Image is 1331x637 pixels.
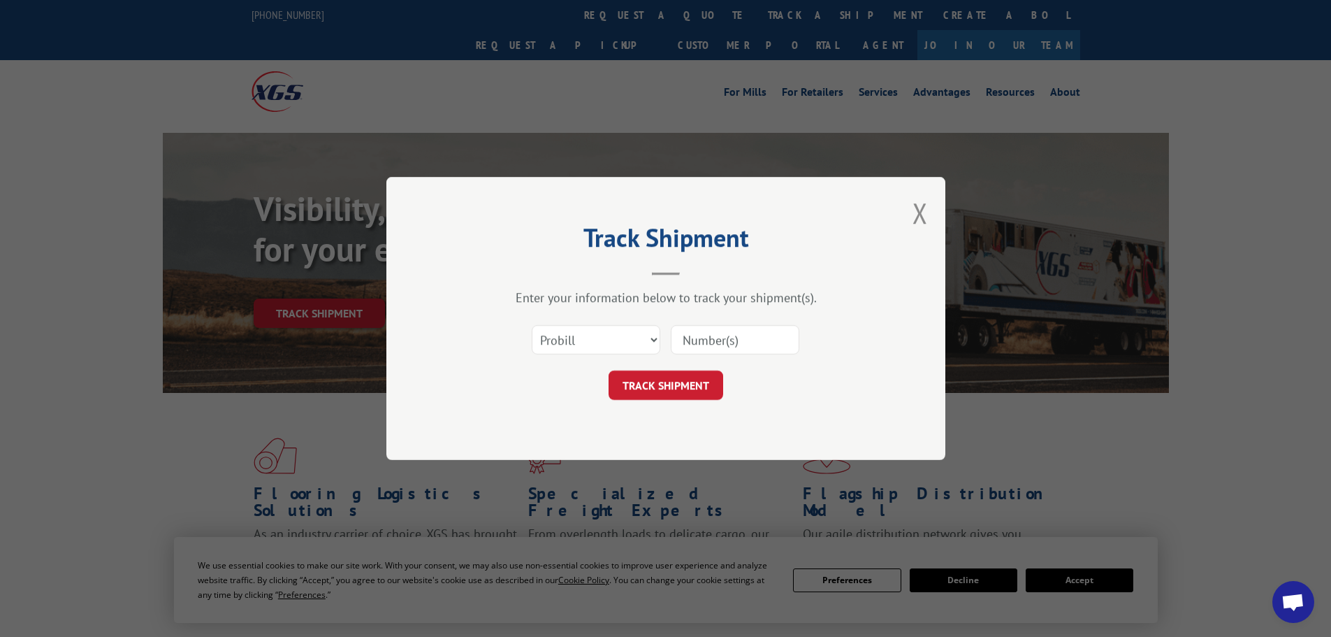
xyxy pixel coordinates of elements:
button: TRACK SHIPMENT [609,371,723,400]
div: Enter your information below to track your shipment(s). [456,289,875,306]
input: Number(s) [671,325,799,355]
button: Close modal [912,194,928,231]
h2: Track Shipment [456,228,875,255]
div: Open chat [1272,581,1314,623]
